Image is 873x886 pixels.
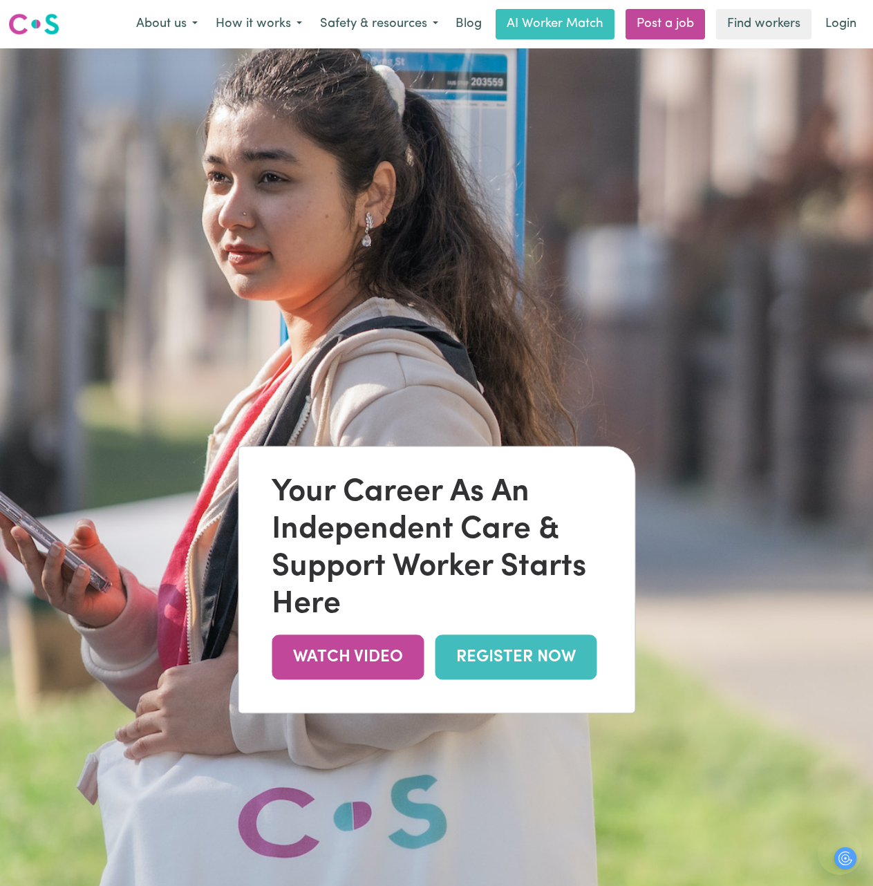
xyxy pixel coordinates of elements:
a: REGISTER NOW [435,635,597,680]
a: Login [817,9,865,39]
img: Careseekers logo [8,12,59,37]
button: About us [127,10,207,39]
a: Find workers [716,9,811,39]
a: WATCH VIDEO [272,635,424,680]
a: Blog [447,9,490,39]
a: AI Worker Match [496,9,614,39]
iframe: Button to launch messaging window [818,831,862,875]
a: Careseekers logo [8,8,59,40]
button: How it works [207,10,311,39]
div: Your Career As An Independent Care & Support Worker Starts Here [272,475,601,624]
button: Safety & resources [311,10,447,39]
a: Post a job [626,9,705,39]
